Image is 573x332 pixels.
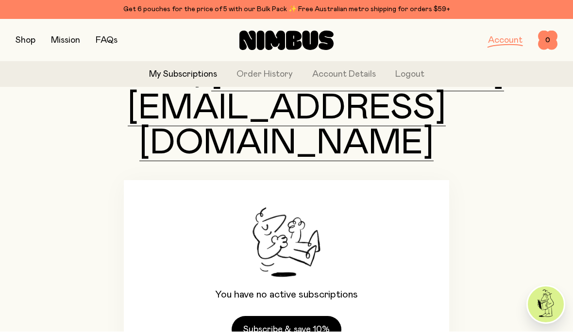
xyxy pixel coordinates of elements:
[312,68,376,82] a: Account Details
[96,36,118,45] a: FAQs
[149,68,217,82] a: My Subscriptions
[215,289,358,301] p: You have no active subscriptions
[124,56,449,161] h1: Hola,
[528,287,564,323] img: agent
[16,4,557,16] div: Get 6 pouches for the price of 5 with our Bulk Pack ✨ Free Australian metro shipping for orders $59+
[488,36,522,45] a: Account
[538,31,557,50] button: 0
[51,36,80,45] a: Mission
[236,68,293,82] a: Order History
[395,68,424,82] button: Logout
